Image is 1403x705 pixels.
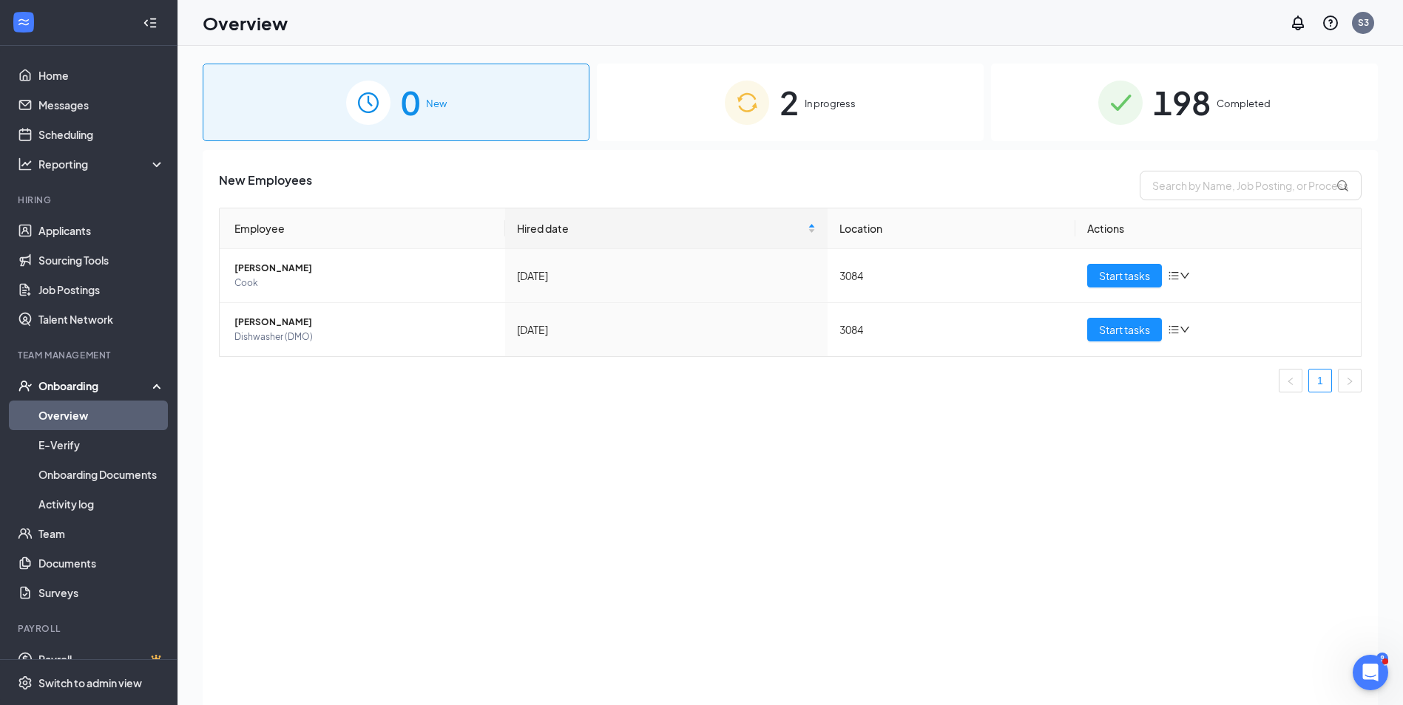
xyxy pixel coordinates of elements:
span: 2 [780,77,799,128]
div: S3 [1358,16,1369,29]
th: Actions [1075,208,1361,249]
span: 0 [401,77,420,128]
svg: WorkstreamLogo [16,15,31,30]
a: Onboarding Documents [38,460,165,489]
td: 3084 [828,249,1075,303]
div: 8 [1376,653,1388,665]
span: bars [1168,324,1180,336]
a: Messages [38,90,165,120]
span: In progress [805,96,856,111]
span: [PERSON_NAME] [234,261,493,276]
span: Cook [234,276,493,290]
div: [DATE] [517,321,816,338]
div: Onboarding [38,378,152,393]
th: Location [828,208,1075,249]
a: Applicants [38,216,165,245]
span: New Employees [219,171,312,200]
li: 1 [1308,369,1332,392]
a: Home [38,61,165,90]
span: down [1180,324,1190,335]
th: Employee [220,208,505,249]
a: Documents [38,548,165,578]
iframe: Intercom live chat [1353,655,1388,690]
a: Talent Network [38,304,165,334]
input: Search by Name, Job Posting, or Process [1140,171,1362,200]
a: Overview [38,401,165,430]
li: Previous Page [1279,369,1302,392]
span: [PERSON_NAME] [234,315,493,330]
button: Start tasks [1087,318,1162,341]
a: E-Verify [38,430,165,460]
span: New [426,96,447,111]
button: right [1338,369,1362,392]
svg: Notifications [1289,14,1307,32]
a: Scheduling [38,120,165,149]
svg: QuestionInfo [1322,14,1339,32]
span: Start tasks [1099,321,1150,338]
button: left [1279,369,1302,392]
a: Surveys [38,578,165,607]
button: Start tasks [1087,264,1162,287]
a: 1 [1309,369,1331,392]
div: Hiring [18,194,162,206]
span: bars [1168,270,1180,282]
svg: Analysis [18,157,33,171]
li: Next Page [1338,369,1362,392]
svg: Collapse [143,16,158,30]
a: Activity log [38,489,165,519]
span: Hired date [517,220,805,236]
a: Team [38,519,165,548]
svg: UserCheck [18,378,33,393]
td: 3084 [828,303,1075,356]
div: Switch to admin view [38,675,142,690]
svg: Settings [18,675,33,690]
span: Completed [1217,96,1271,111]
span: Dishwasher (DMO) [234,330,493,344]
span: 198 [1153,77,1211,128]
a: PayrollCrown [38,644,165,674]
div: Payroll [18,622,162,635]
div: Team Management [18,349,162,361]
span: Start tasks [1099,268,1150,284]
a: Job Postings [38,275,165,304]
div: Reporting [38,157,166,171]
div: [DATE] [517,268,816,284]
span: down [1180,270,1190,281]
span: right [1345,377,1354,386]
a: Sourcing Tools [38,245,165,275]
span: left [1286,377,1295,386]
h1: Overview [203,10,288,35]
